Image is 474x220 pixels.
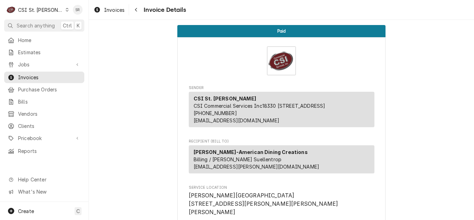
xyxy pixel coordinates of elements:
button: Search anythingCtrlK [4,19,84,32]
div: Invoice Recipient [189,139,374,177]
strong: CSI St. [PERSON_NAME] [194,96,256,101]
a: Go to Jobs [4,59,84,70]
button: Navigate back [130,4,142,15]
span: What's New [18,188,80,195]
span: Estimates [18,49,81,56]
a: Estimates [4,47,84,58]
span: [PERSON_NAME][GEOGRAPHIC_DATA] [STREET_ADDRESS][PERSON_NAME][PERSON_NAME][PERSON_NAME] [189,192,338,215]
span: Service Location [189,192,374,216]
span: Reports [18,147,81,155]
a: Home [4,34,84,46]
span: Help Center [18,176,80,183]
span: C [76,207,80,215]
span: Create [18,208,34,214]
span: Service Location [189,185,374,190]
span: CSI Commercial Services Inc18330 [STREET_ADDRESS] [194,103,325,109]
span: Recipient (Bill To) [189,139,374,144]
span: Pricebook [18,135,70,142]
span: Billing / [PERSON_NAME] Suellentrop [EMAIL_ADDRESS][PERSON_NAME][DOMAIN_NAME] [194,156,320,170]
div: Recipient (Bill To) [189,145,374,173]
div: SR [73,5,83,15]
div: Sender [189,92,374,130]
div: Status [177,25,386,37]
span: Paid [277,29,286,33]
a: Reports [4,145,84,157]
a: Clients [4,120,84,132]
div: Recipient (Bill To) [189,145,374,176]
span: Ctrl [63,22,72,29]
span: Home [18,36,81,44]
a: Invoices [91,4,127,16]
span: Invoice Details [142,5,186,15]
a: Invoices [4,72,84,83]
div: C [6,5,16,15]
a: Purchase Orders [4,84,84,95]
a: Go to What's New [4,186,84,197]
span: Invoices [104,6,125,14]
a: Go to Pricebook [4,132,84,144]
span: Jobs [18,61,70,68]
div: Sender [189,92,374,127]
a: Vendors [4,108,84,120]
div: Service Location [189,185,374,216]
span: Clients [18,122,81,130]
span: Vendors [18,110,81,117]
span: Search anything [17,22,55,29]
div: CSI St. [PERSON_NAME] [18,6,63,14]
div: Stephani Roth's Avatar [73,5,83,15]
div: Invoice Sender [189,85,374,130]
span: Bills [18,98,81,105]
a: Go to Help Center [4,174,84,185]
span: K [77,22,80,29]
span: Sender [189,85,374,91]
a: Bills [4,96,84,107]
span: Purchase Orders [18,86,81,93]
span: Invoices [18,74,81,81]
strong: [PERSON_NAME]-American Dining Creations [194,149,308,155]
img: Logo [267,46,296,75]
a: [PHONE_NUMBER] [194,110,237,116]
a: [EMAIL_ADDRESS][DOMAIN_NAME] [194,117,279,123]
div: CSI St. Louis's Avatar [6,5,16,15]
